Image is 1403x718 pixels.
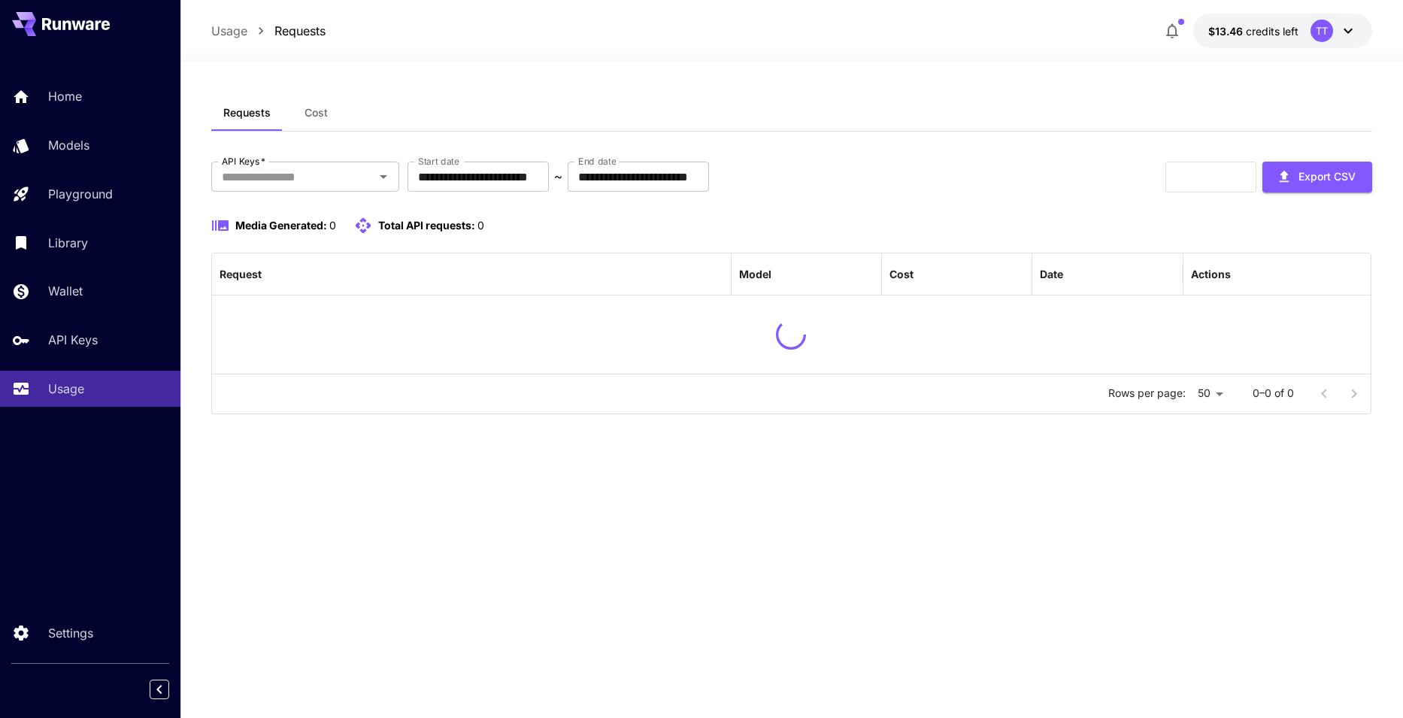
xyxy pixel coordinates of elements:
[211,22,326,40] nav: breadcrumb
[477,219,484,232] span: 0
[329,219,336,232] span: 0
[1208,23,1298,39] div: $13.4629
[1208,25,1246,38] span: $13.46
[235,219,327,232] span: Media Generated:
[48,624,93,642] p: Settings
[48,136,89,154] p: Models
[48,87,82,105] p: Home
[48,185,113,203] p: Playground
[373,166,394,187] button: Open
[739,268,771,280] div: Model
[554,168,562,186] p: ~
[161,676,180,703] div: Collapse sidebar
[222,155,265,168] label: API Keys
[1193,14,1372,48] button: $13.4629TT
[48,282,83,300] p: Wallet
[1262,162,1372,192] button: Export CSV
[889,268,914,280] div: Cost
[150,680,169,699] button: Collapse sidebar
[1311,20,1333,42] div: TT
[220,268,262,280] div: Request
[48,380,84,398] p: Usage
[378,219,475,232] span: Total API requests:
[274,22,326,40] a: Requests
[211,22,247,40] a: Usage
[1253,386,1294,401] p: 0–0 of 0
[1040,268,1063,280] div: Date
[305,106,328,120] span: Cost
[48,234,88,252] p: Library
[578,155,616,168] label: End date
[48,331,98,349] p: API Keys
[1192,383,1229,404] div: 50
[223,106,271,120] span: Requests
[418,155,459,168] label: Start date
[1246,25,1298,38] span: credits left
[1191,268,1231,280] div: Actions
[1108,386,1186,401] p: Rows per page:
